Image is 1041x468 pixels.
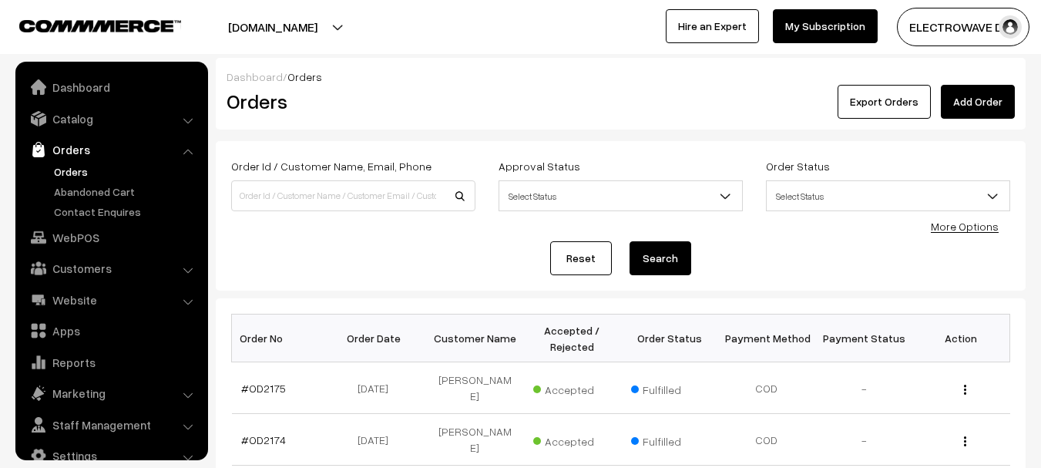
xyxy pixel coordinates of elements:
[550,241,612,275] a: Reset
[964,385,966,395] img: Menu
[499,183,742,210] span: Select Status
[19,224,203,251] a: WebPOS
[815,315,912,362] th: Payment Status
[631,429,708,449] span: Fulfilled
[227,70,283,83] a: Dashboard
[19,411,203,439] a: Staff Management
[50,183,203,200] a: Abandoned Cart
[630,241,691,275] button: Search
[766,180,1010,211] span: Select Status
[533,429,610,449] span: Accepted
[19,254,203,282] a: Customers
[426,414,523,466] td: [PERSON_NAME]
[666,9,759,43] a: Hire an Expert
[241,382,286,395] a: #OD2175
[19,286,203,314] a: Website
[19,317,203,345] a: Apps
[773,9,878,43] a: My Subscription
[241,433,286,446] a: #OD2174
[19,20,181,32] img: COMMMERCE
[815,414,912,466] td: -
[523,315,620,362] th: Accepted / Rejected
[19,73,203,101] a: Dashboard
[232,315,329,362] th: Order No
[426,362,523,414] td: [PERSON_NAME]
[621,315,718,362] th: Order Status
[718,414,815,466] td: COD
[329,414,426,466] td: [DATE]
[941,85,1015,119] a: Add Order
[19,379,203,407] a: Marketing
[329,362,426,414] td: [DATE]
[174,8,371,46] button: [DOMAIN_NAME]
[766,158,830,174] label: Order Status
[999,15,1022,39] img: user
[499,158,580,174] label: Approval Status
[533,378,610,398] span: Accepted
[329,315,426,362] th: Order Date
[718,315,815,362] th: Payment Method
[231,180,475,211] input: Order Id / Customer Name / Customer Email / Customer Phone
[19,15,154,34] a: COMMMERCE
[426,315,523,362] th: Customer Name
[931,220,999,233] a: More Options
[19,105,203,133] a: Catalog
[227,69,1015,85] div: /
[50,163,203,180] a: Orders
[287,70,322,83] span: Orders
[227,89,474,113] h2: Orders
[718,362,815,414] td: COD
[50,204,203,220] a: Contact Enquires
[838,85,931,119] button: Export Orders
[19,348,203,376] a: Reports
[964,436,966,446] img: Menu
[19,136,203,163] a: Orders
[767,183,1009,210] span: Select Status
[631,378,708,398] span: Fulfilled
[815,362,912,414] td: -
[912,315,1009,362] th: Action
[499,180,743,211] span: Select Status
[231,158,432,174] label: Order Id / Customer Name, Email, Phone
[897,8,1029,46] button: ELECTROWAVE DE…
